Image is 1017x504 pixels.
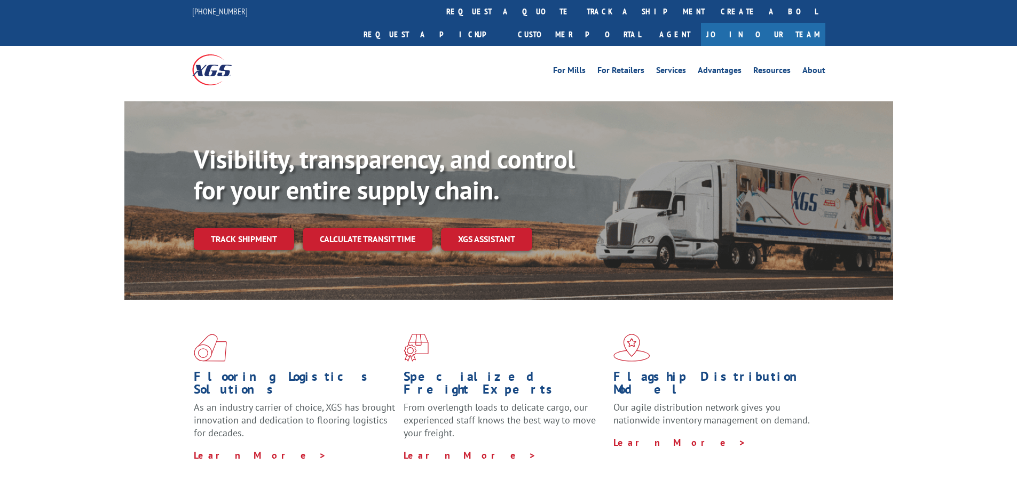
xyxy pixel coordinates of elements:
img: xgs-icon-total-supply-chain-intelligence-red [194,334,227,362]
a: Advantages [698,66,742,78]
span: Our agile distribution network gives you nationwide inventory management on demand. [613,401,810,426]
a: Request a pickup [356,23,510,46]
img: xgs-icon-focused-on-flooring-red [404,334,429,362]
a: XGS ASSISTANT [441,228,532,251]
a: Services [656,66,686,78]
a: Agent [649,23,701,46]
a: Learn More > [404,449,537,461]
a: Learn More > [613,436,746,449]
a: Learn More > [194,449,327,461]
a: Resources [753,66,791,78]
a: For Mills [553,66,586,78]
a: For Retailers [597,66,644,78]
span: As an industry carrier of choice, XGS has brought innovation and dedication to flooring logistics... [194,401,395,439]
a: About [802,66,825,78]
a: Customer Portal [510,23,649,46]
a: Calculate transit time [303,228,432,251]
h1: Flagship Distribution Model [613,370,815,401]
a: [PHONE_NUMBER] [192,6,248,17]
a: Join Our Team [701,23,825,46]
p: From overlength loads to delicate cargo, our experienced staff knows the best way to move your fr... [404,401,605,449]
a: Track shipment [194,228,294,250]
b: Visibility, transparency, and control for your entire supply chain. [194,142,575,206]
img: xgs-icon-flagship-distribution-model-red [613,334,650,362]
h1: Specialized Freight Experts [404,370,605,401]
h1: Flooring Logistics Solutions [194,370,396,401]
